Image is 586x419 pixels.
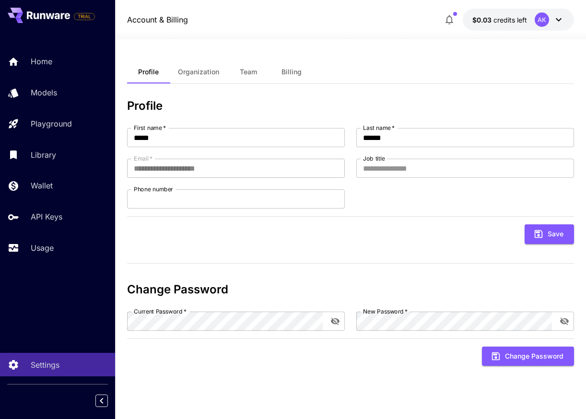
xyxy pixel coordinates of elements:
p: Usage [31,242,54,254]
label: Job title [363,154,385,163]
span: Add your payment card to enable full platform functionality. [74,11,95,22]
h3: Profile [127,99,574,113]
span: Profile [138,68,159,76]
label: First name [134,124,166,132]
button: toggle password visibility [327,313,344,330]
nav: breadcrumb [127,14,188,25]
label: Current Password [134,307,187,315]
label: Phone number [134,185,173,193]
label: Email [134,154,152,163]
div: AK [535,12,549,27]
p: Settings [31,359,59,371]
label: New Password [363,307,408,315]
div: Collapse sidebar [103,392,115,409]
div: $0.031 [472,15,527,25]
p: Home [31,56,52,67]
button: Save [525,224,574,244]
span: $0.03 [472,16,493,24]
label: Last name [363,124,395,132]
span: Organization [178,68,219,76]
button: Collapse sidebar [95,395,108,407]
p: API Keys [31,211,62,222]
span: credits left [493,16,527,24]
h3: Change Password [127,283,574,296]
p: Models [31,87,57,98]
button: Change Password [482,347,574,366]
span: TRIAL [74,13,94,20]
span: Billing [281,68,302,76]
span: Team [240,68,257,76]
button: $0.031AK [463,9,574,31]
p: Playground [31,118,72,129]
button: toggle password visibility [556,313,573,330]
a: Account & Billing [127,14,188,25]
p: Wallet [31,180,53,191]
p: Library [31,149,56,161]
